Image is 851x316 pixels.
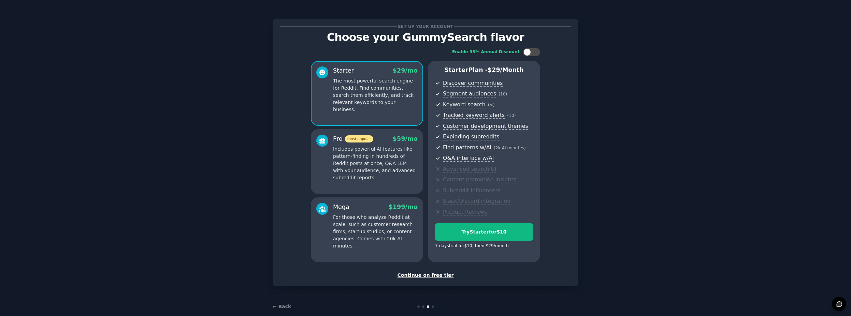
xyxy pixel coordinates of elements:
p: Starter Plan - [435,66,533,74]
span: ( 2k AI minutes ) [494,146,526,150]
span: Tracked keyword alerts [443,112,505,119]
span: Customer development themes [443,123,528,130]
span: Subreddit influencers [443,187,500,194]
div: Try Starter for $10 [435,228,533,236]
div: Mega [333,203,349,211]
span: Advanced search UI [443,166,496,173]
span: Segment audiences [443,90,496,97]
div: 7 days trial for $10 , then $ 29 /month [435,243,509,249]
span: Q&A interface w/AI [443,155,494,162]
div: Starter [333,66,354,75]
span: $ 199 /mo [389,204,418,210]
span: Exploding subreddits [443,133,499,140]
span: $ 29 /month [488,66,524,73]
span: Keyword search [443,101,486,108]
span: Set up your account [397,23,455,30]
span: ( ∞ ) [488,103,495,107]
div: Continue on free tier [280,272,571,279]
span: Find patterns w/AI [443,144,491,151]
div: Pro [333,135,373,143]
span: Product Reviews [443,209,487,216]
span: ( 10 ) [507,113,516,118]
button: TryStarterfor$10 [435,223,533,241]
span: Content promotion insights [443,176,516,183]
p: Choose your GummySearch flavor [280,31,571,43]
a: ← Back [273,304,291,309]
span: Slack/Discord integration [443,198,510,205]
span: most popular [345,135,374,142]
span: $ 59 /mo [393,135,418,142]
span: ( 10 ) [499,92,507,96]
div: Enable 33% Annual Discount [452,49,520,55]
p: For those who analyze Reddit at scale, such as customer research firms, startup studios, or conte... [333,214,418,250]
p: Includes powerful AI features like pattern-finding in hundreds of Reddit posts at once, Q&A LLM w... [333,146,418,181]
p: The most powerful search engine for Reddit. Find communities, search them efficiently, and track ... [333,77,418,113]
span: Discover communities [443,80,503,87]
span: $ 29 /mo [393,67,418,74]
